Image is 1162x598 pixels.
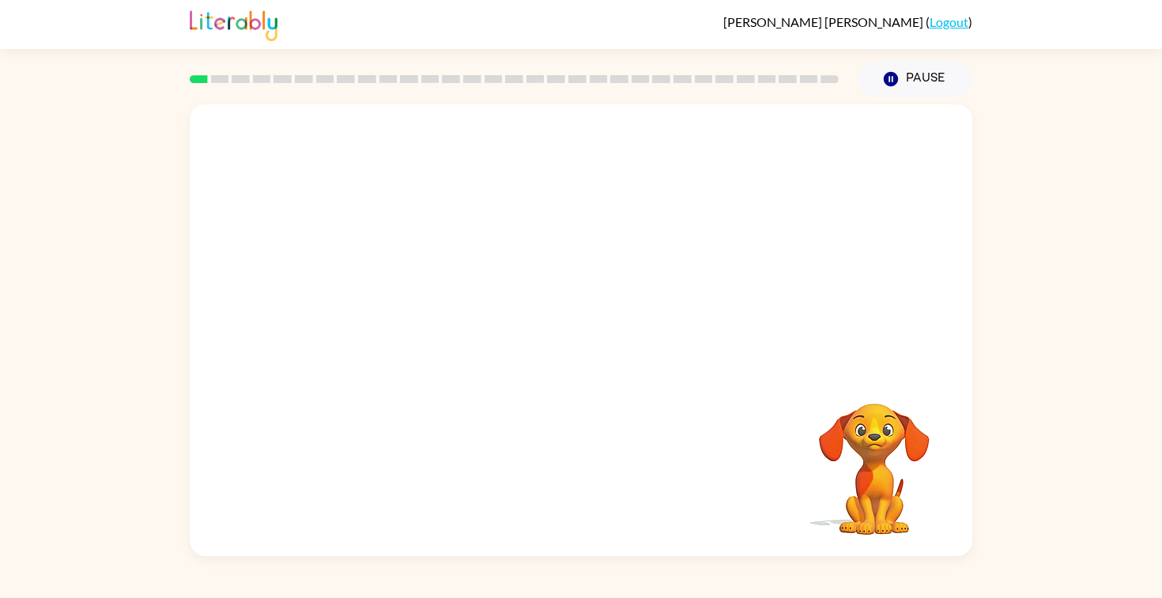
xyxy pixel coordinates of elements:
[723,14,926,29] span: [PERSON_NAME] [PERSON_NAME]
[723,14,972,29] div: ( )
[190,6,277,41] img: Literably
[930,14,968,29] a: Logout
[858,61,972,97] button: Pause
[795,379,953,537] video: Your browser must support playing .mp4 files to use Literably. Please try using another browser.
